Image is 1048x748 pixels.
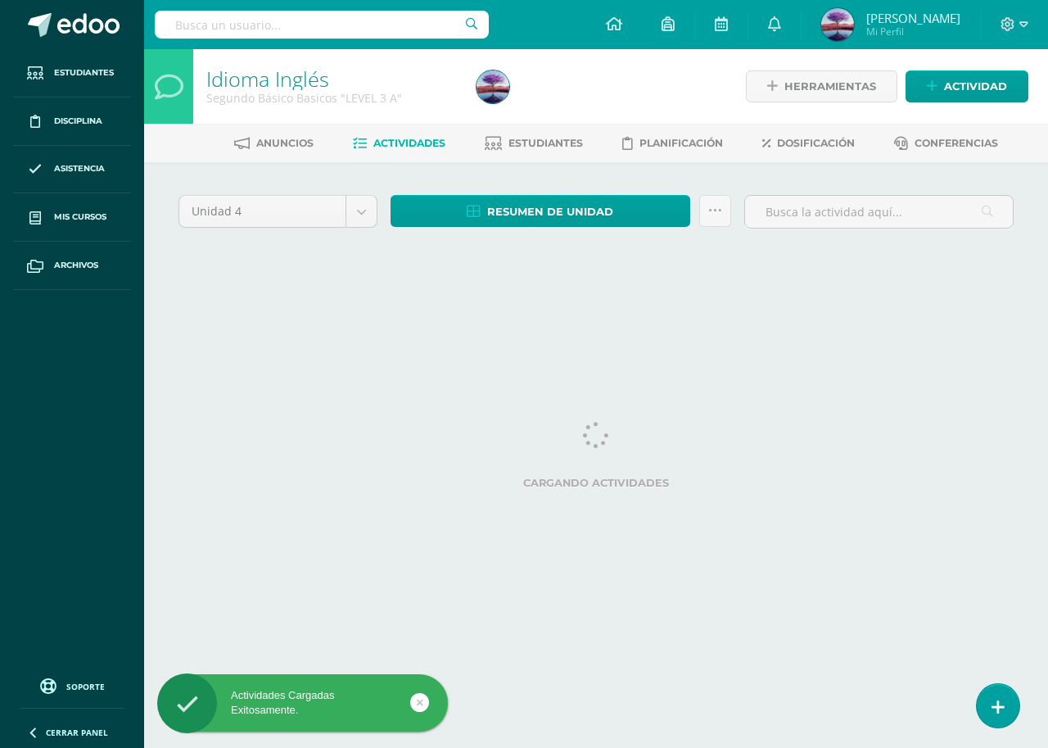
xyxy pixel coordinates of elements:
img: b26ecf60efbf93846e8d21fef1a28423.png [821,8,854,41]
a: Archivos [13,242,131,290]
span: [PERSON_NAME] [866,10,960,26]
a: Unidad 4 [179,196,377,227]
span: Herramientas [784,71,876,102]
span: Cerrar panel [46,727,108,738]
a: Actividad [906,70,1028,102]
span: Estudiantes [508,137,583,149]
span: Resumen de unidad [487,197,613,227]
div: Actividades Cargadas Exitosamente. [157,688,448,718]
div: Segundo Básico Basicos 'LEVEL 3 A' [206,90,457,106]
span: Anuncios [256,137,314,149]
a: Estudiantes [13,49,131,97]
a: Resumen de unidad [391,195,690,227]
img: b26ecf60efbf93846e8d21fef1a28423.png [477,70,509,103]
a: Planificación [622,130,723,156]
a: Herramientas [746,70,897,102]
span: Actividades [373,137,445,149]
h1: Idioma Inglés [206,67,457,90]
a: Conferencias [894,130,998,156]
a: Idioma Inglés [206,65,329,93]
a: Anuncios [234,130,314,156]
span: Mis cursos [54,211,106,224]
a: Mis cursos [13,193,131,242]
span: Dosificación [777,137,855,149]
span: Archivos [54,259,98,272]
span: Asistencia [54,162,105,175]
a: Estudiantes [485,130,583,156]
input: Busca la actividad aquí... [745,196,1013,228]
a: Dosificación [762,130,855,156]
span: Unidad 4 [192,196,333,227]
span: Soporte [66,681,105,692]
a: Disciplina [13,97,131,146]
span: Disciplina [54,115,102,128]
input: Busca un usuario... [155,11,489,39]
span: Conferencias [915,137,998,149]
span: Planificación [639,137,723,149]
span: Actividad [944,71,1007,102]
span: Estudiantes [54,66,114,79]
span: Mi Perfil [866,25,960,39]
a: Actividades [353,130,445,156]
a: Soporte [20,674,124,696]
label: Cargando actividades [178,477,1014,489]
a: Asistencia [13,146,131,194]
